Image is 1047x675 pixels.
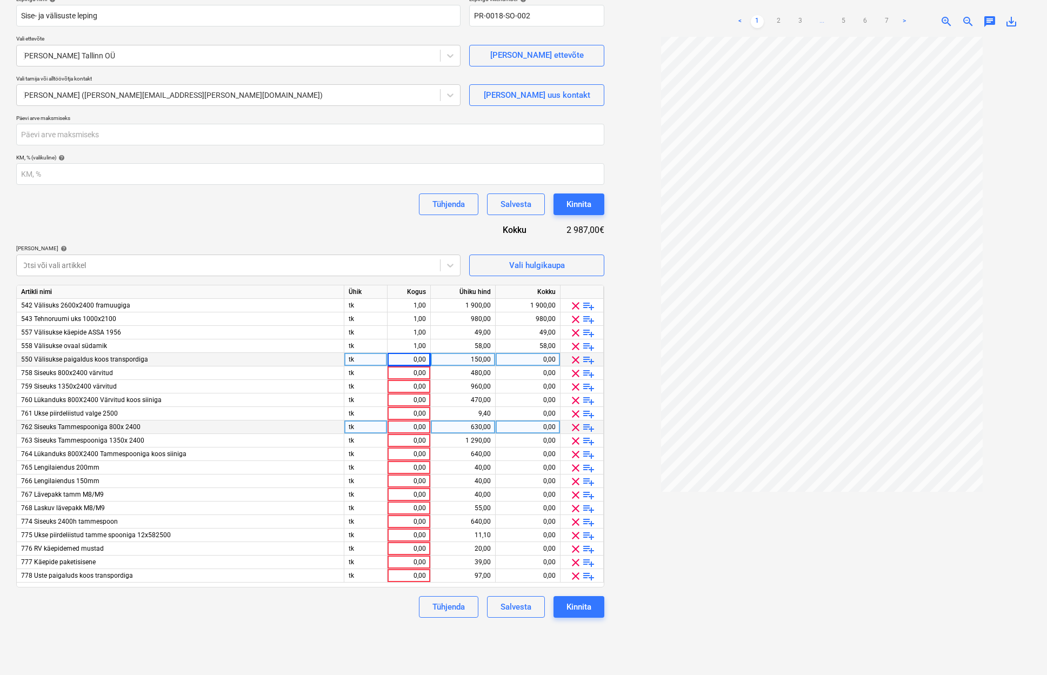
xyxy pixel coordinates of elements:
div: 0,00 [392,502,426,515]
div: 640,00 [435,447,491,461]
a: Page 7 [881,15,893,28]
button: Kinnita [553,596,604,618]
div: 1,00 [392,299,426,312]
a: Page 3 [794,15,807,28]
span: playlist_add [582,448,595,461]
div: 0,00 [500,434,556,447]
div: 960,00 [435,380,491,393]
div: 0,00 [392,407,426,420]
div: 39,00 [435,556,491,569]
div: 0,00 [392,434,426,447]
span: 557 Välisukse käepide ASSA 1956 [21,329,121,336]
span: save_alt [1005,15,1018,28]
div: 49,00 [500,326,556,339]
span: playlist_add [582,326,595,339]
a: ... [816,15,829,28]
div: 1,00 [392,326,426,339]
div: 0,00 [392,474,426,488]
div: 0,00 [500,542,556,556]
div: 150,00 [435,353,491,366]
span: clear [569,407,582,420]
div: 0,00 [500,488,556,502]
div: 0,00 [500,447,556,461]
span: 764 Lükanduks 800X2400 Tammespooniga koos siiniga [21,450,186,458]
div: 97,00 [435,569,491,583]
span: playlist_add [582,394,595,407]
div: 0,00 [500,502,556,515]
span: clear [569,299,582,312]
span: playlist_add [582,340,595,353]
span: 759 Siseuks 1350x2400 värvitud [21,383,117,390]
span: clear [569,448,582,461]
div: Tühjenda [432,600,465,614]
span: clear [569,570,582,583]
div: 0,00 [392,488,426,502]
button: Tühjenda [419,193,478,215]
a: Page 1 is your current page [751,15,764,28]
input: Päevi arve maksmiseks [16,124,604,145]
div: 470,00 [435,393,491,407]
div: Artikli nimi [17,285,344,299]
div: tk [344,515,388,529]
span: playlist_add [582,407,595,420]
span: playlist_add [582,543,595,556]
div: 40,00 [435,488,491,502]
button: Vali hulgikaupa [469,255,604,276]
span: 776 RV käepidemed mustad [21,545,104,552]
div: 0,00 [392,569,426,583]
div: tk [344,529,388,542]
div: 1,00 [392,312,426,326]
span: 777 Käepide paketisisene [21,558,96,566]
div: Kogus [388,285,431,299]
span: clear [569,326,582,339]
span: help [56,155,65,161]
div: 0,00 [500,461,556,474]
span: clear [569,394,582,407]
div: 0,00 [392,420,426,434]
div: [PERSON_NAME] [16,245,461,252]
div: 9,40 [435,407,491,420]
div: tk [344,312,388,326]
div: tk [344,407,388,420]
span: clear [569,353,582,366]
span: playlist_add [582,489,595,502]
button: [PERSON_NAME] uus kontakt [469,84,604,106]
span: 760 Lükanduks 800X2400 Värvitud koos siiniga [21,396,162,404]
span: 765 Lengilaiendus 200mm [21,464,99,471]
div: Chat Widget [993,623,1047,675]
span: 778 Uste paigaluds koos transpordiga [21,572,133,579]
div: tk [344,502,388,515]
p: Vali tarnija või alltöövõtja kontakt [16,75,461,84]
div: tk [344,299,388,312]
div: Salvesta [501,197,531,211]
div: 1 900,00 [435,299,491,312]
div: 980,00 [500,312,556,326]
div: tk [344,420,388,434]
div: 0,00 [500,515,556,529]
div: 11,10 [435,529,491,542]
span: playlist_add [582,313,595,326]
a: Page 6 [859,15,872,28]
div: 0,00 [500,393,556,407]
span: clear [569,435,582,447]
div: KM, % (valikuline) [16,154,604,161]
span: 762 Siseuks Tammespooniga 800x 2400 [21,423,141,431]
div: Kokku [496,285,561,299]
span: clear [569,367,582,380]
span: clear [569,489,582,502]
span: 542 Välisuks 2600x2400 framuugiga [21,302,130,309]
button: Tühjenda [419,596,478,618]
div: 20,00 [435,542,491,556]
span: playlist_add [582,462,595,474]
div: 58,00 [435,339,491,353]
input: Dokumendi nimi [16,5,461,26]
div: Kinnita [566,197,591,211]
span: 558 Välisukse ovaal südamik [21,342,107,350]
div: 1 900,00 [500,299,556,312]
span: playlist_add [582,502,595,515]
div: tk [344,569,388,583]
div: 49,00 [435,326,491,339]
div: tk [344,447,388,461]
div: tk [344,353,388,366]
div: 0,00 [392,353,426,366]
